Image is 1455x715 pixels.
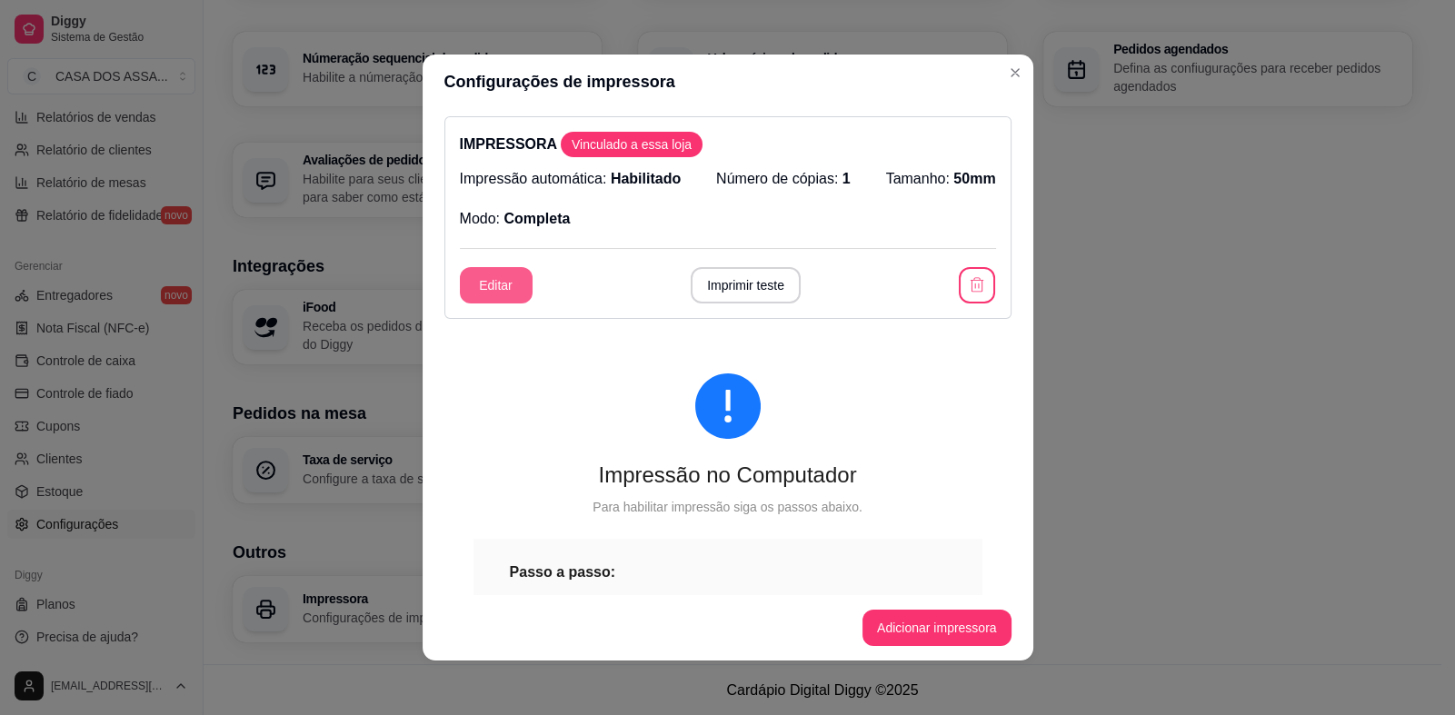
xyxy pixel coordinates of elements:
[460,168,682,190] p: Impressão automática:
[564,135,699,154] span: Vinculado a essa loja
[953,171,995,186] span: 50mm
[862,610,1012,646] button: Adicionar impressora
[503,211,570,226] span: Completa
[473,497,982,517] div: Para habilitar impressão siga os passos abaixo.
[460,208,571,230] p: Modo:
[423,55,1033,109] header: Configurações de impressora
[473,461,982,490] div: Impressão no Computador
[691,267,801,303] button: Imprimir teste
[510,564,616,580] strong: Passo a passo:
[886,168,996,190] p: Tamanho:
[1001,58,1030,87] button: Close
[842,171,851,186] span: 1
[460,132,996,157] p: IMPRESSORA
[460,267,533,303] button: Editar
[716,168,851,190] p: Número de cópias:
[695,373,761,439] span: exclamation-circle
[611,171,681,186] span: Habilitado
